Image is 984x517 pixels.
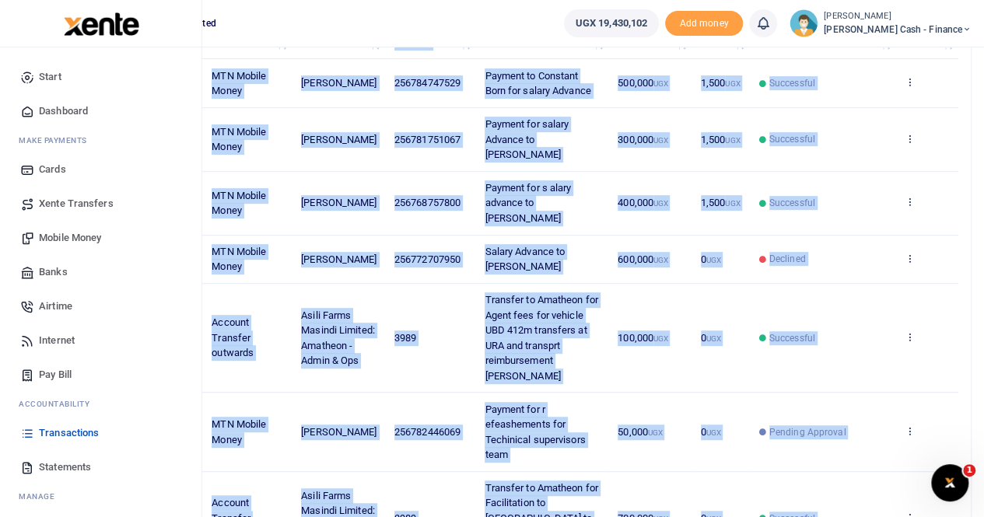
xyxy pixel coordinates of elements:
small: UGX [725,199,740,208]
li: Wallet ballance [558,9,665,37]
span: anage [26,491,55,502]
small: [PERSON_NAME] [824,10,972,23]
span: 256781751067 [394,134,460,145]
span: Transactions [39,425,99,441]
span: Banks [39,264,68,280]
span: 256782446069 [394,426,460,438]
small: UGX [653,334,668,343]
span: [PERSON_NAME] [301,426,376,438]
iframe: Intercom live chat [931,464,968,501]
span: 300,000 [618,134,668,145]
span: Declined [769,252,806,266]
span: Account Transfer outwards [212,316,254,358]
span: Payment to Constant Born for salary Advance [485,70,590,97]
span: Successful [769,331,815,345]
span: 256768757800 [394,197,460,208]
li: Ac [12,392,189,416]
a: profile-user [PERSON_NAME] [PERSON_NAME] Cash - Finance [790,9,972,37]
span: [PERSON_NAME] [301,253,376,265]
span: Payment for salary Advance to [PERSON_NAME] [485,118,569,160]
small: UGX [706,256,721,264]
small: UGX [653,256,668,264]
span: 1,500 [701,77,741,89]
span: 100,000 [618,332,668,344]
small: UGX [653,199,668,208]
a: Cards [12,152,189,187]
span: Cards [39,162,66,177]
span: 0 [701,253,721,265]
span: Transfer to Amatheon for Agent fees for vehicle UBD 412m transfers at URA and transprt reimbursem... [485,294,597,382]
span: 1 [963,464,975,477]
a: UGX 19,430,102 [564,9,659,37]
img: logo-large [64,12,139,36]
span: [PERSON_NAME] [301,134,376,145]
small: UGX [706,428,721,437]
span: countability [30,398,89,410]
span: Payment for r efeashements for Techinical supervisors team [485,403,585,461]
small: UGX [725,136,740,145]
li: M [12,484,189,508]
span: Asili Farms Masindi Limited: Amatheon - Admin & Ops [301,309,375,367]
a: Internet [12,323,189,358]
small: UGX [653,79,668,88]
img: profile-user [790,9,818,37]
a: Airtime [12,289,189,323]
small: UGX [648,428,663,437]
a: Pay Bill [12,358,189,392]
span: Payment for s alary advance to [PERSON_NAME] [485,182,571,224]
span: [PERSON_NAME] [301,197,376,208]
span: Successful [769,132,815,146]
span: 256784747529 [394,77,460,89]
span: Internet [39,333,75,348]
a: Xente Transfers [12,187,189,221]
span: 0 [701,332,721,344]
a: Add money [665,16,743,28]
span: [PERSON_NAME] Cash - Finance [824,23,972,37]
span: Mobile Money [39,230,101,246]
span: 1,500 [701,197,741,208]
span: MTN Mobile Money [212,190,266,217]
span: [PERSON_NAME] [301,77,376,89]
span: Salary Advance to [PERSON_NAME] [485,246,565,273]
span: Dashboard [39,103,88,119]
span: Successful [769,196,815,210]
span: Successful [769,76,815,90]
span: MTN Mobile Money [212,70,266,97]
span: 3989 [394,332,416,344]
span: 1,500 [701,134,741,145]
span: 600,000 [618,253,668,265]
span: MTN Mobile Money [212,418,266,445]
small: UGX [725,79,740,88]
span: 256772707950 [394,253,460,265]
a: Banks [12,255,189,289]
a: Dashboard [12,94,189,128]
span: Pending Approval [769,425,846,439]
a: Start [12,60,189,94]
span: ake Payments [26,134,87,146]
span: UGX 19,430,102 [576,16,647,31]
span: Pay Bill [39,367,72,383]
span: MTN Mobile Money [212,246,266,273]
span: 400,000 [618,197,668,208]
span: Airtime [39,299,72,314]
span: Start [39,69,61,85]
li: M [12,128,189,152]
span: 0 [701,426,721,438]
span: 50,000 [618,426,663,438]
span: MTN Mobile Money [212,126,266,153]
span: 500,000 [618,77,668,89]
a: logo-small logo-large logo-large [62,17,139,29]
a: Statements [12,450,189,484]
span: Statements [39,459,91,475]
a: Transactions [12,416,189,450]
li: Toup your wallet [665,11,743,37]
small: UGX [706,334,721,343]
small: UGX [653,136,668,145]
span: Add money [665,11,743,37]
span: Xente Transfers [39,196,114,211]
a: Mobile Money [12,221,189,255]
